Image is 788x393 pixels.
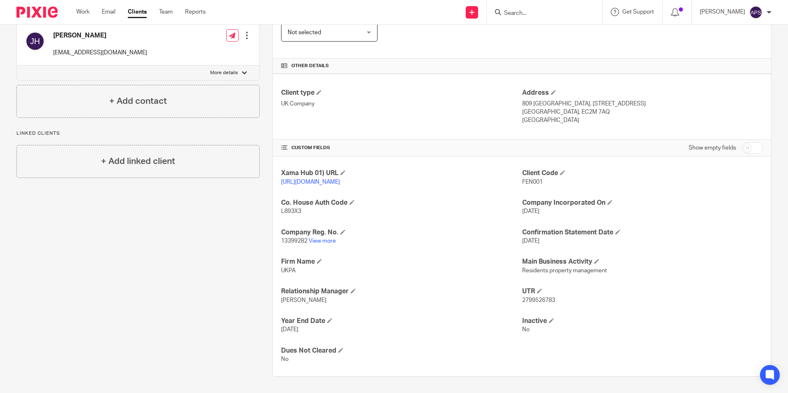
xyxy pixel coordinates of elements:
span: UKPA [281,268,295,274]
a: Reports [185,8,206,16]
img: svg%3E [749,6,762,19]
a: Work [76,8,89,16]
h4: Company Reg. No. [281,228,522,237]
label: Show empty fields [689,144,736,152]
p: [GEOGRAPHIC_DATA] [522,116,763,124]
span: 13399282 [281,238,307,244]
span: L893X3 [281,208,301,214]
p: UK Company [281,100,522,108]
h4: Year End Date [281,317,522,325]
a: Clients [128,8,147,16]
span: [PERSON_NAME] [281,297,326,303]
p: More details [210,70,238,76]
h4: [PERSON_NAME] [53,31,147,40]
h4: Address [522,89,763,97]
h4: Xama Hub 01) URL [281,169,522,178]
h4: Confirmation Statement Date [522,228,763,237]
span: [DATE] [522,208,539,214]
span: No [522,327,530,332]
p: [EMAIL_ADDRESS][DOMAIN_NAME] [53,49,147,57]
h4: + Add linked client [101,155,175,168]
a: [URL][DOMAIN_NAME] [281,179,340,185]
input: Search [503,10,577,17]
h4: Dues Not Cleared [281,346,522,355]
span: Get Support [622,9,654,15]
h4: UTR [522,287,763,296]
span: Residents property management [522,268,607,274]
span: No [281,356,288,362]
p: 809 [GEOGRAPHIC_DATA], [STREET_ADDRESS] [522,100,763,108]
span: 2799526783 [522,297,555,303]
h4: Client type [281,89,522,97]
h4: Firm Name [281,257,522,266]
img: Pixie [16,7,58,18]
p: [PERSON_NAME] [700,8,745,16]
span: Other details [291,63,329,69]
h4: Main Business Activity [522,257,763,266]
a: Email [102,8,115,16]
h4: Client Code [522,169,763,178]
h4: + Add contact [109,95,167,108]
h4: Inactive [522,317,763,325]
h4: CUSTOM FIELDS [281,145,522,151]
span: [DATE] [522,238,539,244]
h4: Company Incorporated On [522,199,763,207]
h4: Co. House Auth Code [281,199,522,207]
span: [DATE] [281,327,298,332]
p: [GEOGRAPHIC_DATA], EC2M 7AQ [522,108,763,116]
a: Team [159,8,173,16]
p: Linked clients [16,130,260,137]
span: FEN001 [522,179,543,185]
span: Not selected [288,30,321,35]
a: View more [309,238,336,244]
img: svg%3E [25,31,45,51]
h4: Relationship Manager [281,287,522,296]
